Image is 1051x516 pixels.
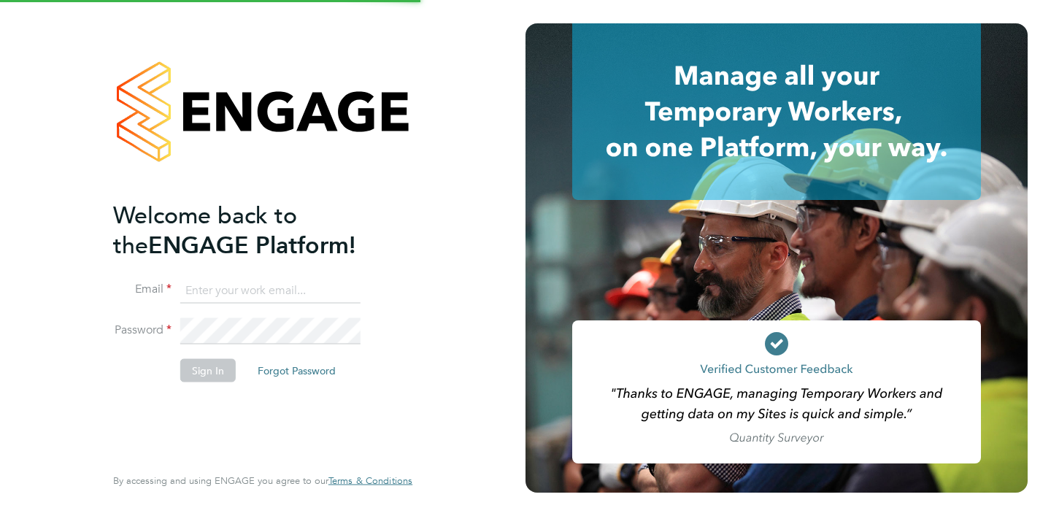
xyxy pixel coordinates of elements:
[246,359,347,382] button: Forgot Password
[113,323,172,338] label: Password
[113,474,412,487] span: By accessing and using ENGAGE you agree to our
[113,200,398,260] h2: ENGAGE Platform!
[180,277,361,304] input: Enter your work email...
[180,359,236,382] button: Sign In
[328,475,412,487] a: Terms & Conditions
[113,282,172,297] label: Email
[113,201,297,259] span: Welcome back to the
